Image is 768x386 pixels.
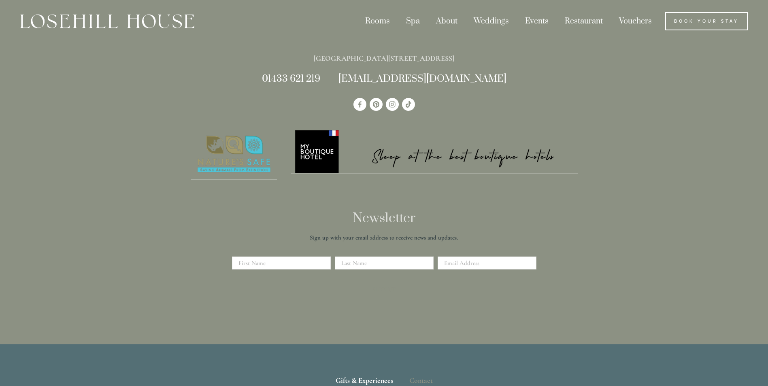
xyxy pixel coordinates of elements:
[665,12,748,30] a: Book Your Stay
[235,233,534,242] p: Sign up with your email address to receive news and updates.
[612,12,659,30] a: Vouchers
[402,98,415,111] a: TikTok
[557,12,610,30] div: Restaurant
[386,98,399,111] a: Instagram
[191,52,578,65] p: [GEOGRAPHIC_DATA][STREET_ADDRESS]
[20,14,194,28] img: Losehill House
[291,129,578,174] img: My Boutique Hotel - Logo
[372,286,396,293] span: Sign Up
[466,12,516,30] div: Weddings
[338,73,506,85] a: [EMAIL_ADDRESS][DOMAIN_NAME]
[429,12,465,30] div: About
[399,12,427,30] div: Spa
[370,98,383,111] a: Pinterest
[262,73,320,85] a: 01433 621 219
[358,12,397,30] div: Rooms
[518,12,556,30] div: Events
[335,257,434,269] input: Last Name
[235,211,534,226] h2: Newsletter
[191,129,277,180] img: Nature's Safe - Logo
[232,257,331,269] input: First Name
[357,279,411,299] button: Sign Up
[336,376,393,385] span: Gifts & Experiences
[353,98,366,111] a: Losehill House Hotel & Spa
[438,257,536,269] input: Email Address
